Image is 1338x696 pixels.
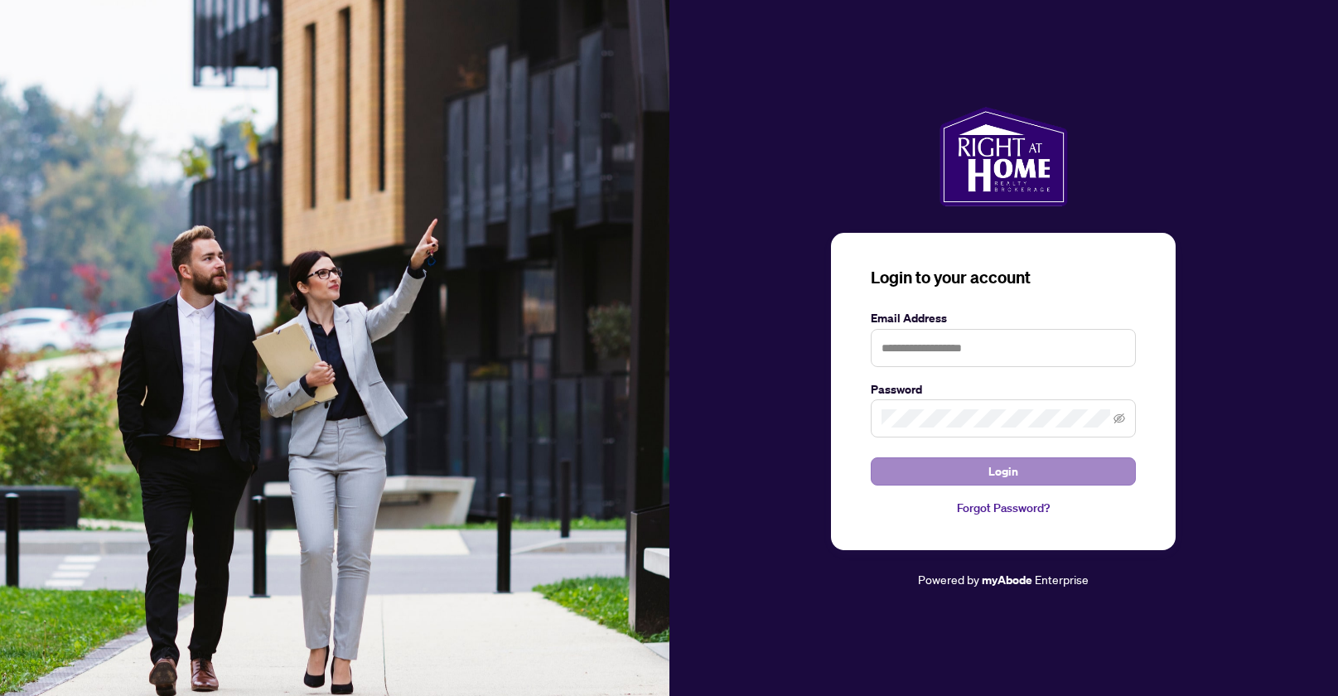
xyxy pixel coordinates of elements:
[1113,413,1125,424] span: eye-invisible
[871,309,1136,327] label: Email Address
[1035,572,1089,587] span: Enterprise
[871,499,1136,517] a: Forgot Password?
[918,572,979,587] span: Powered by
[871,457,1136,486] button: Login
[871,380,1136,399] label: Password
[988,458,1018,485] span: Login
[939,107,1068,206] img: ma-logo
[982,571,1032,589] a: myAbode
[871,266,1136,289] h3: Login to your account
